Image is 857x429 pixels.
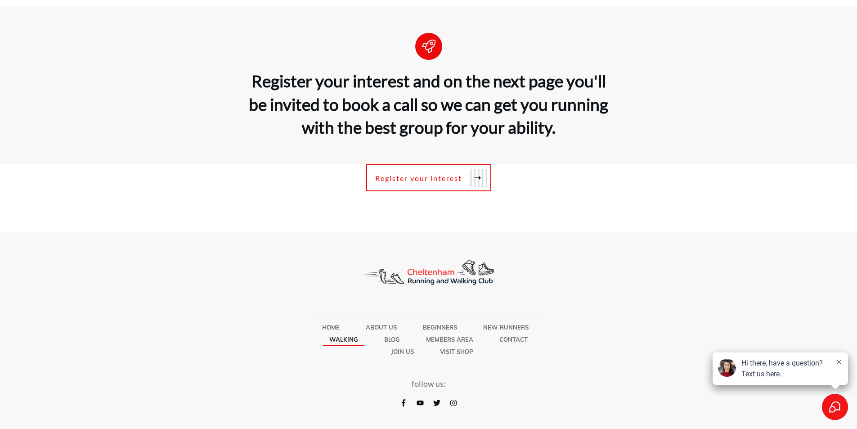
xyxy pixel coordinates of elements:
p: follow us: [195,377,662,391]
a: Contact [499,334,528,345]
a: Walking [329,334,358,345]
img: Decathlon [352,250,505,294]
a: Visit SHOP [440,346,473,357]
a: Beginners [423,321,457,333]
a: New Runners [483,321,529,333]
h2: Register your interest and on the next page you'll be invited to book a call so we can get you ru... [249,69,609,150]
a: Blog [384,334,400,345]
a: Home [322,321,340,333]
a: Join Us [391,346,414,357]
a: About Us [366,321,397,333]
a: Members Area [426,334,473,345]
span: Register your interest [375,174,462,182]
a: Register your interest [366,164,491,191]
